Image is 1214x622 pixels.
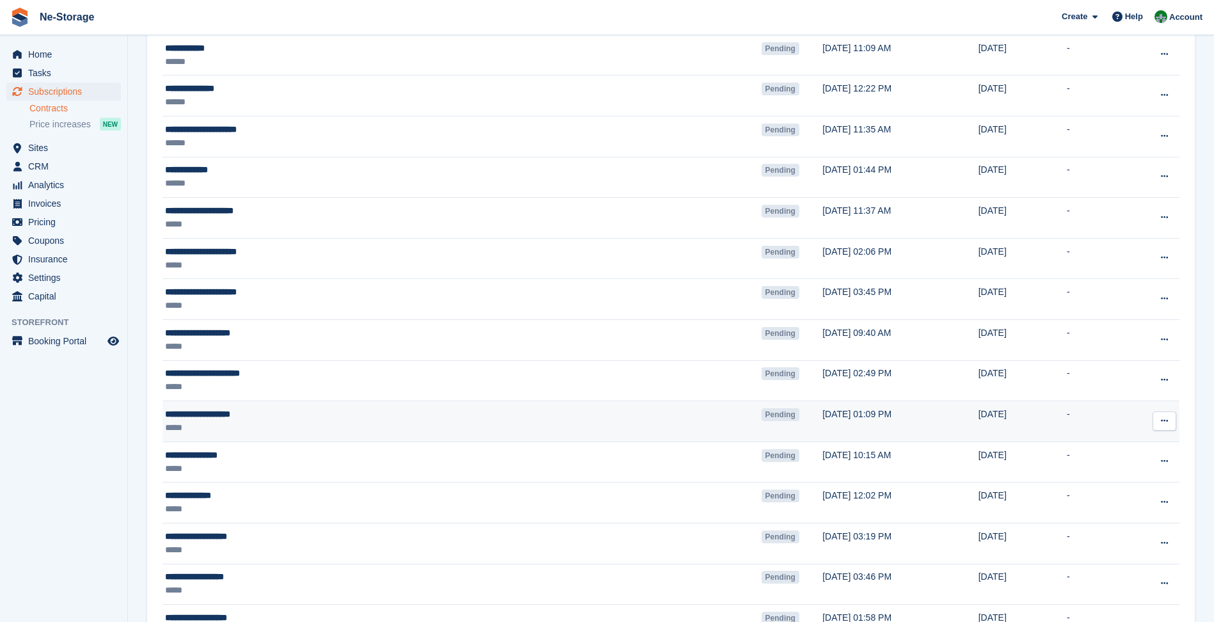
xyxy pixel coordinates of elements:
td: [DATE] 01:44 PM [822,157,978,198]
a: menu [6,213,121,231]
a: menu [6,332,121,350]
td: [DATE] [978,360,1067,401]
td: [DATE] [978,401,1067,442]
span: Sites [28,139,105,157]
td: [DATE] 09:40 AM [822,320,978,361]
a: menu [6,232,121,250]
span: Pending [762,286,799,299]
td: [DATE] 11:09 AM [822,35,978,76]
td: [DATE] [978,35,1067,76]
a: menu [6,64,121,82]
a: menu [6,269,121,287]
span: Settings [28,269,105,287]
a: menu [6,195,121,212]
td: [DATE] 10:15 AM [822,442,978,482]
span: Pending [762,408,799,421]
span: Pending [762,246,799,259]
td: [DATE] 12:22 PM [822,76,978,116]
span: Subscriptions [28,83,105,100]
td: [DATE] [978,238,1067,279]
td: - [1067,76,1137,116]
a: menu [6,45,121,63]
td: - [1067,482,1137,523]
td: [DATE] [978,320,1067,361]
td: [DATE] [978,482,1067,523]
a: Contracts [29,102,121,115]
span: Pending [762,124,799,136]
span: Account [1169,11,1202,24]
img: Charlotte Nesbitt [1154,10,1167,23]
td: [DATE] [978,116,1067,157]
span: Help [1125,10,1143,23]
span: Create [1062,10,1087,23]
span: Storefront [12,316,127,329]
td: [DATE] 12:02 PM [822,482,978,523]
span: Pending [762,205,799,218]
td: - [1067,198,1137,239]
span: Insurance [28,250,105,268]
td: [DATE] 02:49 PM [822,360,978,401]
span: CRM [28,157,105,175]
td: [DATE] 03:46 PM [822,564,978,605]
span: Price increases [29,118,91,131]
a: menu [6,176,121,194]
td: [DATE] 03:19 PM [822,523,978,564]
span: Invoices [28,195,105,212]
td: [DATE] [978,157,1067,198]
span: Pending [762,571,799,584]
a: menu [6,250,121,268]
td: [DATE] [978,76,1067,116]
span: Pending [762,530,799,543]
td: - [1067,442,1137,482]
td: - [1067,116,1137,157]
img: stora-icon-8386f47178a22dfd0bd8f6a31ec36ba5ce8667c1dd55bd0f319d3a0aa187defe.svg [10,8,29,27]
span: Home [28,45,105,63]
span: Pending [762,449,799,462]
td: [DATE] [978,442,1067,482]
td: - [1067,279,1137,320]
td: - [1067,320,1137,361]
td: [DATE] [978,523,1067,564]
td: - [1067,523,1137,564]
td: - [1067,35,1137,76]
span: Pending [762,367,799,380]
span: Pricing [28,213,105,231]
a: Price increases NEW [29,117,121,131]
span: Pending [762,164,799,177]
td: - [1067,401,1137,442]
span: Capital [28,287,105,305]
td: [DATE] [978,198,1067,239]
td: [DATE] 03:45 PM [822,279,978,320]
span: Coupons [28,232,105,250]
span: Booking Portal [28,332,105,350]
span: Analytics [28,176,105,194]
td: [DATE] 11:37 AM [822,198,978,239]
a: menu [6,83,121,100]
a: Ne-Storage [35,6,99,28]
td: [DATE] [978,279,1067,320]
span: Pending [762,42,799,55]
span: Pending [762,83,799,95]
span: Tasks [28,64,105,82]
a: Preview store [106,333,121,349]
span: Pending [762,490,799,502]
td: [DATE] 11:35 AM [822,116,978,157]
td: - [1067,564,1137,605]
td: - [1067,238,1137,279]
div: NEW [100,118,121,131]
td: [DATE] 01:09 PM [822,401,978,442]
a: menu [6,139,121,157]
span: Pending [762,327,799,340]
td: - [1067,360,1137,401]
td: [DATE] [978,564,1067,605]
td: - [1067,157,1137,198]
a: menu [6,157,121,175]
a: menu [6,287,121,305]
td: [DATE] 02:06 PM [822,238,978,279]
